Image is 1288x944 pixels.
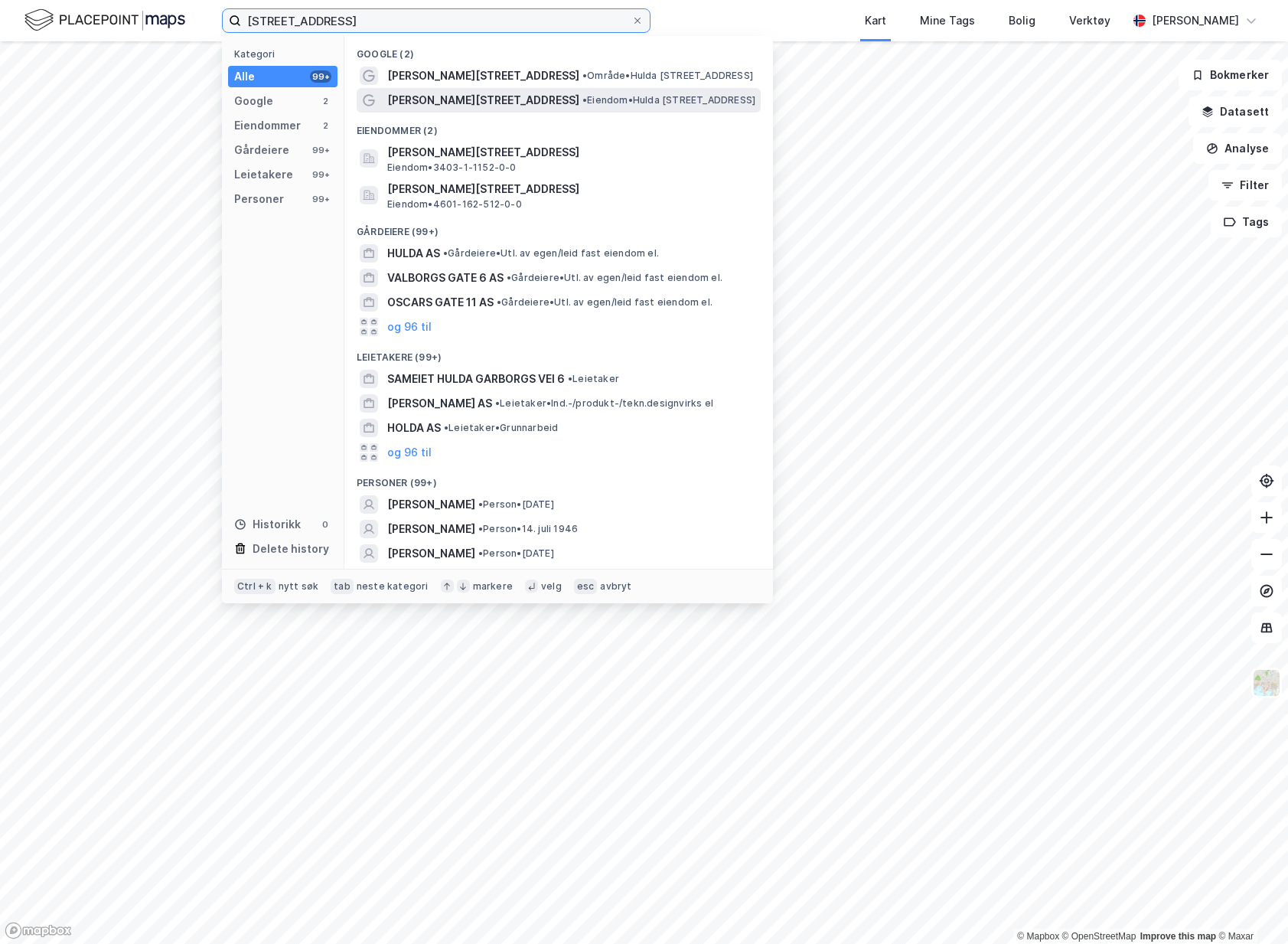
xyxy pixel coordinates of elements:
span: [PERSON_NAME][STREET_ADDRESS] [387,67,579,85]
span: • [507,272,511,283]
span: Leietaker • Grunnarbeid [444,422,558,434]
span: Person • 14. juli 1946 [478,523,578,535]
span: Eiendom • 3403-1-1152-0-0 [387,162,517,174]
div: Historikk [234,515,301,534]
a: Improve this map [1140,931,1216,942]
div: velg [541,580,562,593]
button: Datasett [1189,96,1282,127]
span: • [497,296,501,308]
div: esc [574,579,598,594]
span: OSCARS GATE 11 AS [387,293,494,312]
span: • [444,422,448,433]
button: Filter [1208,170,1282,201]
div: Gårdeiere (99+) [344,214,773,241]
span: • [443,247,448,259]
button: og 96 til [387,443,432,462]
div: 2 [319,95,331,107]
input: Søk på adresse, matrikkel, gårdeiere, leietakere eller personer [241,9,631,32]
img: logo.f888ab2527a4732fd821a326f86c7f29.svg [24,7,185,34]
span: Eiendom • 4601-162-512-0-0 [387,198,522,211]
span: • [478,523,483,534]
a: Mapbox [1017,931,1059,942]
div: avbryt [600,580,631,593]
div: Kategori [234,48,337,60]
div: Mine Tags [920,11,975,30]
div: Personer (99+) [344,465,773,492]
div: markere [473,580,513,593]
div: Gårdeiere [234,141,289,159]
span: [PERSON_NAME] [387,495,475,514]
span: Gårdeiere • Utl. av egen/leid fast eiendom el. [497,296,712,309]
button: Analyse [1193,133,1282,164]
div: 0 [319,518,331,531]
div: tab [331,579,354,594]
div: neste kategori [357,580,429,593]
span: • [582,70,587,81]
span: [PERSON_NAME][STREET_ADDRESS] [387,180,755,198]
span: • [495,397,500,409]
span: Område • Hulda [STREET_ADDRESS] [582,70,753,82]
span: • [568,373,572,384]
div: nytt søk [279,580,319,593]
span: Leietaker • Ind.-/produkt-/tekn.designvirks el [495,397,713,410]
div: Google (2) [344,36,773,64]
img: Z [1252,668,1281,697]
span: [PERSON_NAME][STREET_ADDRESS] [387,143,755,162]
span: Eiendom • Hulda [STREET_ADDRESS] [582,94,755,106]
div: Kart [865,11,886,30]
div: Leietakere (99+) [344,339,773,367]
span: Person • [DATE] [478,498,554,511]
div: Leietakere [234,165,293,184]
span: • [478,498,483,510]
div: Kontrollprogram for chat [1211,871,1288,944]
a: Mapbox homepage [5,922,72,939]
a: OpenStreetMap [1062,931,1136,942]
div: Ctrl + k [234,579,276,594]
span: HULDA AS [387,244,440,263]
span: [PERSON_NAME][STREET_ADDRESS] [387,91,579,109]
div: 2 [319,119,331,132]
span: [PERSON_NAME] AS [387,394,492,413]
span: [PERSON_NAME] [387,544,475,563]
button: Bokmerker [1179,60,1282,90]
div: 99+ [310,144,331,156]
span: [PERSON_NAME] [387,520,475,538]
span: SAMEIET HULDA GARBORGS VEI 6 [387,370,565,388]
div: Personer [234,190,284,208]
button: Tags [1211,207,1282,237]
span: Gårdeiere • Utl. av egen/leid fast eiendom el. [443,247,659,260]
div: 99+ [310,193,331,205]
div: 99+ [310,70,331,83]
div: Delete history [253,540,329,558]
span: Person • [DATE] [478,547,554,560]
span: Leietaker [568,373,619,385]
button: og 96 til [387,318,432,336]
div: Bolig [1009,11,1035,30]
div: [PERSON_NAME] [1152,11,1239,30]
iframe: Chat Widget [1211,871,1288,944]
div: Eiendommer [234,116,301,135]
div: Alle [234,67,255,86]
span: • [582,94,587,106]
span: VALBORGS GATE 6 AS [387,269,504,287]
span: HOLDA AS [387,419,441,437]
div: Google [234,92,273,110]
span: Gårdeiere • Utl. av egen/leid fast eiendom el. [507,272,722,284]
div: 99+ [310,168,331,181]
span: • [478,547,483,559]
div: Eiendommer (2) [344,113,773,140]
div: Verktøy [1069,11,1110,30]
